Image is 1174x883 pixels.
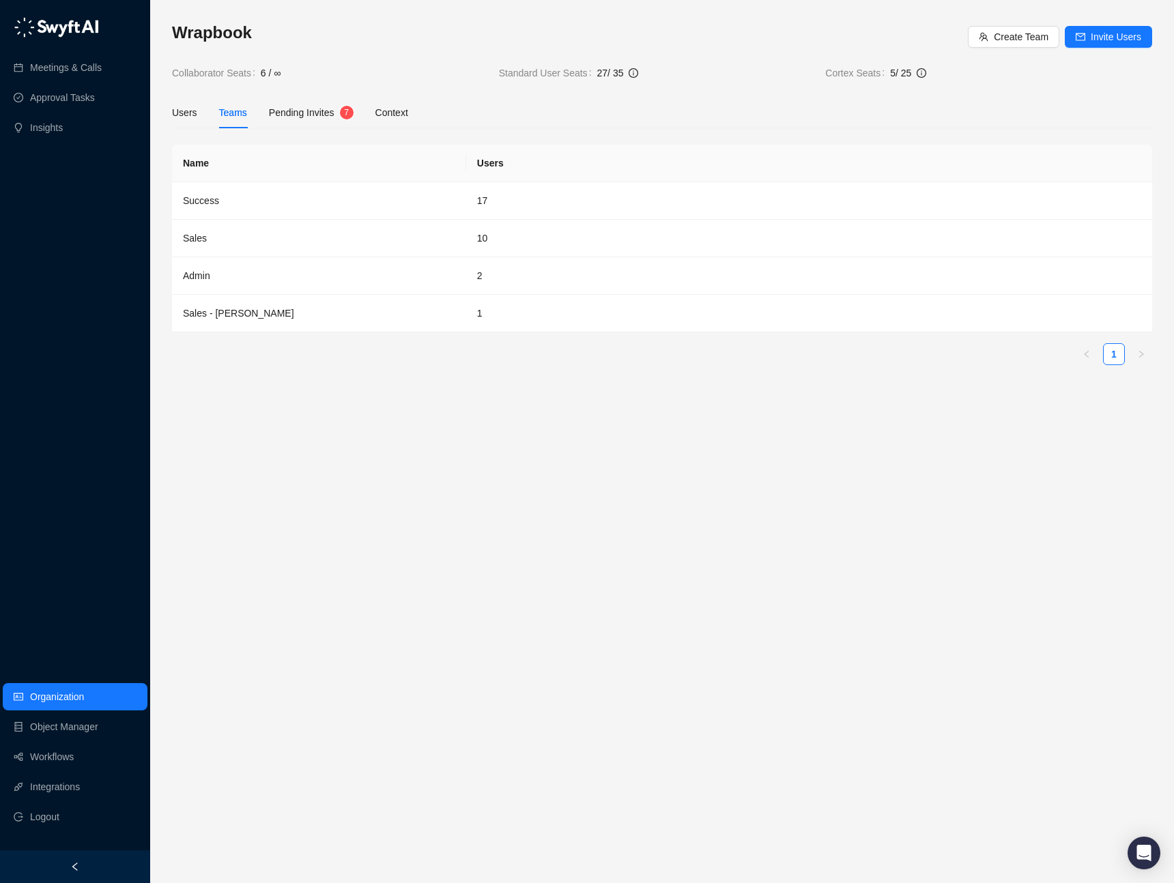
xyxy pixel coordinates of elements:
[1128,837,1160,869] div: Open Intercom Messenger
[466,220,1152,257] td: 10
[14,812,23,822] span: logout
[172,182,466,220] td: Success
[172,145,466,182] th: Name
[172,22,968,44] h3: Wrapbook
[629,68,638,78] span: info-circle
[1137,350,1145,358] span: right
[30,54,102,81] a: Meetings & Calls
[968,26,1059,48] button: Create Team
[1130,343,1152,365] button: right
[172,257,466,295] td: Admin
[30,114,63,141] a: Insights
[261,66,281,81] span: 6 / ∞
[375,105,408,120] div: Context
[1065,26,1152,48] button: Invite Users
[219,105,247,120] div: Teams
[172,295,466,332] td: Sales - [PERSON_NAME]
[172,66,261,81] span: Collaborator Seats
[30,743,74,770] a: Workflows
[269,107,334,118] span: Pending Invites
[172,105,197,120] div: Users
[1130,343,1152,365] li: Next Page
[340,106,354,119] sup: 7
[466,145,1152,182] th: Users
[344,108,349,117] span: 7
[30,84,95,111] a: Approval Tasks
[825,66,890,81] span: Cortex Seats
[30,683,84,710] a: Organization
[30,803,59,830] span: Logout
[1076,343,1098,365] button: left
[1083,350,1091,358] span: left
[1104,344,1124,364] a: 1
[70,862,80,871] span: left
[30,773,80,800] a: Integrations
[917,68,926,78] span: info-circle
[597,68,624,78] span: 27 / 35
[1091,29,1141,44] span: Invite Users
[172,220,466,257] td: Sales
[1076,343,1098,365] li: Previous Page
[466,295,1152,332] td: 1
[979,32,988,42] span: team
[466,182,1152,220] td: 17
[890,68,911,78] span: 5 / 25
[499,66,597,81] span: Standard User Seats
[466,257,1152,295] td: 2
[1076,32,1085,42] span: mail
[994,29,1048,44] span: Create Team
[30,713,98,740] a: Object Manager
[14,17,99,38] img: logo-05li4sbe.png
[1103,343,1125,365] li: 1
